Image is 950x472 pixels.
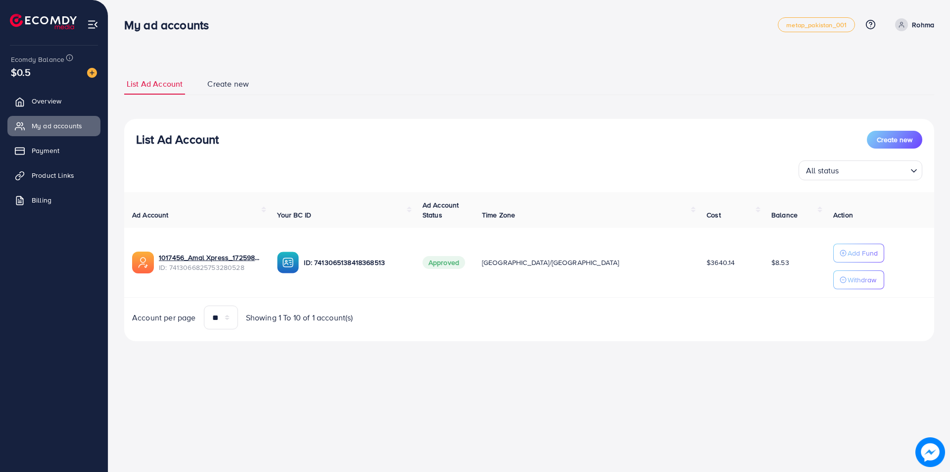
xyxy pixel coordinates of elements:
[87,19,98,30] img: menu
[482,258,619,267] span: [GEOGRAPHIC_DATA]/[GEOGRAPHIC_DATA]
[7,91,100,111] a: Overview
[32,170,74,180] span: Product Links
[833,270,884,289] button: Withdraw
[7,165,100,185] a: Product Links
[786,22,847,28] span: metap_pakistan_001
[159,262,261,272] span: ID: 7413066825753280528
[32,121,82,131] span: My ad accounts
[277,252,299,273] img: ic-ba-acc.ded83a64.svg
[912,19,934,31] p: Rohma
[707,210,721,220] span: Cost
[159,253,261,273] div: <span class='underline'>1017456_Amal Xpress_1725989134924</span></br>7413066825753280528
[136,132,219,147] h3: List Ad Account
[132,312,196,323] span: Account per page
[423,256,465,269] span: Approved
[124,18,217,32] h3: My ad accounts
[778,17,855,32] a: metap_pakistan_001
[707,258,735,267] span: $3640.14
[132,210,169,220] span: Ad Account
[304,257,406,268] p: ID: 7413065138418368513
[771,258,789,267] span: $8.53
[11,65,31,79] span: $0.5
[833,244,884,262] button: Add Fund
[7,190,100,210] a: Billing
[833,210,853,220] span: Action
[127,78,183,90] span: List Ad Account
[32,96,61,106] span: Overview
[915,437,945,467] img: image
[32,146,59,156] span: Payment
[848,274,876,286] p: Withdraw
[848,247,878,259] p: Add Fund
[423,200,459,220] span: Ad Account Status
[842,161,906,178] input: Search for option
[867,131,922,149] button: Create new
[771,210,798,220] span: Balance
[799,160,922,180] div: Search for option
[7,116,100,136] a: My ad accounts
[132,252,154,273] img: ic-ads-acc.e4c84228.svg
[482,210,515,220] span: Time Zone
[11,54,64,64] span: Ecomdy Balance
[10,14,77,29] img: logo
[32,195,51,205] span: Billing
[804,163,841,178] span: All status
[87,68,97,78] img: image
[159,253,261,262] a: 1017456_Amal Xpress_1725989134924
[877,135,912,145] span: Create new
[246,312,353,323] span: Showing 1 To 10 of 1 account(s)
[891,18,934,31] a: Rohma
[207,78,249,90] span: Create new
[277,210,311,220] span: Your BC ID
[7,141,100,160] a: Payment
